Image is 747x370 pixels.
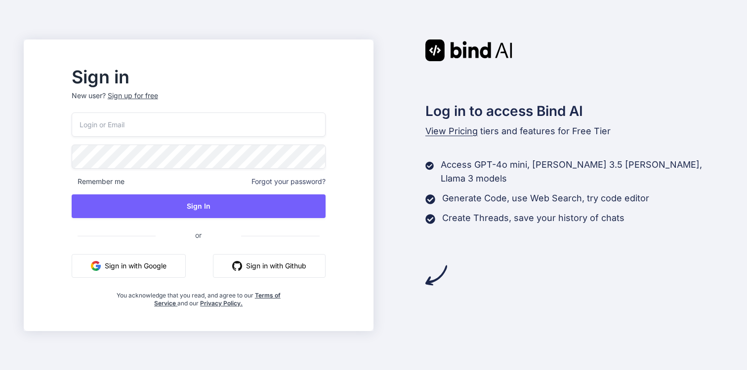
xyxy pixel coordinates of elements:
h2: Log in to access Bind AI [425,101,724,121]
a: Privacy Policy. [200,299,243,307]
button: Sign in with Github [213,254,326,278]
span: View Pricing [425,126,478,136]
div: You acknowledge that you read, and agree to our and our [114,286,283,307]
button: Sign in with Google [72,254,186,278]
h2: Sign in [72,69,326,85]
p: tiers and features for Free Tier [425,124,724,138]
p: New user? [72,91,326,112]
a: Terms of Service [154,292,281,307]
span: Forgot your password? [251,177,326,186]
p: Access GPT-4o mini, [PERSON_NAME] 3.5 [PERSON_NAME], Llama 3 models [441,158,723,185]
span: or [156,223,241,247]
img: google [91,261,101,271]
img: arrow [425,264,447,286]
img: Bind AI logo [425,39,512,61]
input: Login or Email [72,112,326,137]
p: Create Threads, save your history of chats [442,211,624,225]
div: Sign up for free [108,91,158,101]
p: Generate Code, use Web Search, try code editor [442,191,649,205]
button: Sign In [72,194,326,218]
span: Remember me [72,177,124,186]
img: github [232,261,242,271]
